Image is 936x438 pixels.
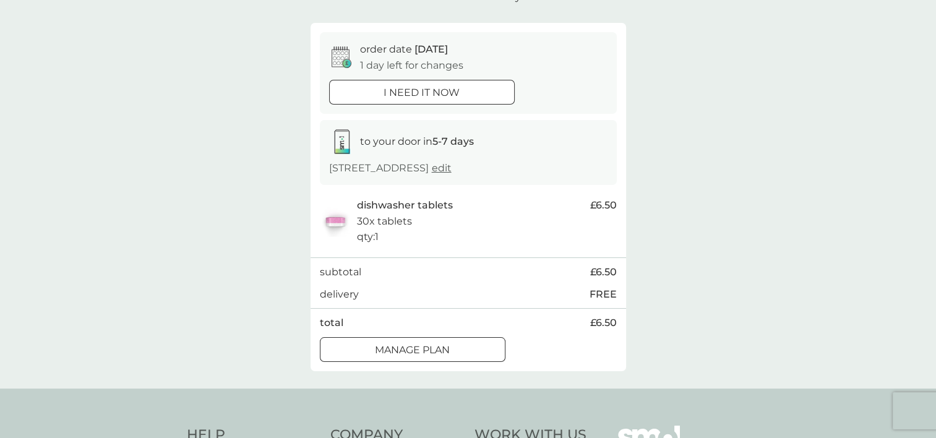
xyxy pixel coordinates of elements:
[375,342,450,358] p: Manage plan
[590,197,617,213] span: £6.50
[360,41,448,58] p: order date
[357,213,412,230] p: 30x tablets
[432,135,474,147] strong: 5-7 days
[414,43,448,55] span: [DATE]
[357,229,379,245] p: qty : 1
[360,58,463,74] p: 1 day left for changes
[357,197,453,213] p: dishwasher tablets
[320,264,361,280] p: subtotal
[320,286,359,303] p: delivery
[320,315,343,331] p: total
[360,135,474,147] span: to your door in
[432,162,452,174] a: edit
[384,85,460,101] p: i need it now
[590,264,617,280] span: £6.50
[329,80,515,105] button: i need it now
[329,160,452,176] p: [STREET_ADDRESS]
[590,315,617,331] span: £6.50
[320,337,505,362] button: Manage plan
[590,286,617,303] p: FREE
